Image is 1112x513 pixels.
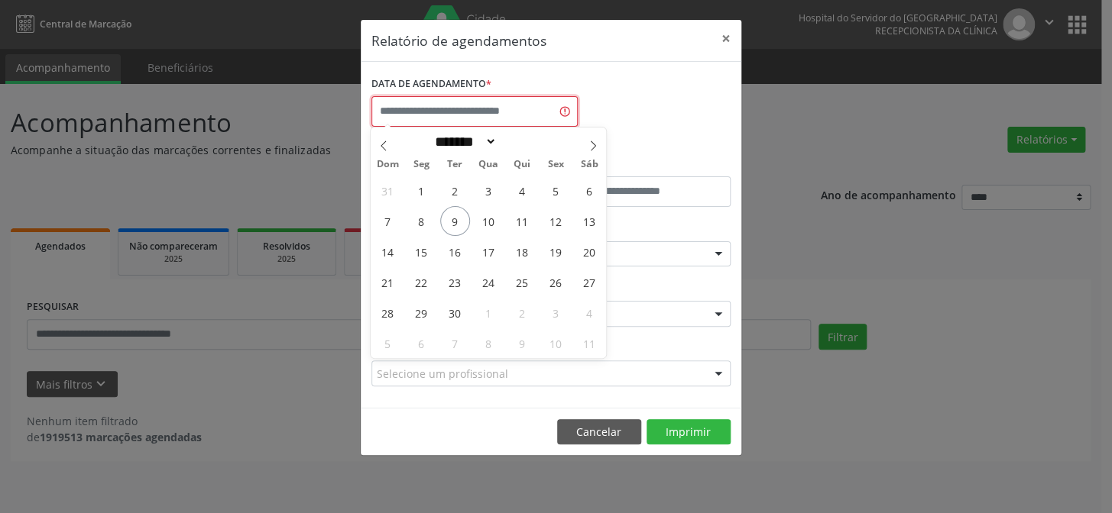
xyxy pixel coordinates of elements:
span: Agosto 31, 2025 [373,176,403,205]
span: Seg [404,160,438,169]
span: Setembro 2, 2025 [440,176,470,205]
span: Setembro 30, 2025 [440,298,470,327]
span: Setembro 23, 2025 [440,267,470,297]
span: Outubro 11, 2025 [574,328,604,358]
span: Setembro 16, 2025 [440,237,470,266]
span: Outubro 6, 2025 [407,328,436,358]
select: Month [430,134,497,150]
span: Sex [539,160,572,169]
span: Selecione um profissional [377,366,508,382]
span: Setembro 27, 2025 [574,267,604,297]
span: Outubro 10, 2025 [540,328,570,358]
span: Setembro 10, 2025 [474,206,504,236]
span: Setembro 7, 2025 [373,206,403,236]
span: Setembro 8, 2025 [407,206,436,236]
span: Setembro 6, 2025 [574,176,604,205]
span: Setembro 14, 2025 [373,237,403,266]
span: Outubro 8, 2025 [474,328,504,358]
span: Setembro 11, 2025 [507,206,537,236]
button: Cancelar [557,419,641,445]
span: Setembro 26, 2025 [540,267,570,297]
span: Setembro 3, 2025 [474,176,504,205]
span: Outubro 2, 2025 [507,298,537,327]
input: Year [497,134,547,150]
span: Setembro 29, 2025 [407,298,436,327]
span: Outubro 4, 2025 [574,298,604,327]
span: Setembro 22, 2025 [407,267,436,297]
span: Setembro 17, 2025 [474,237,504,266]
span: Setembro 28, 2025 [373,298,403,327]
span: Setembro 15, 2025 [407,237,436,266]
span: Setembro 18, 2025 [507,237,537,266]
span: Setembro 1, 2025 [407,176,436,205]
button: Close [711,20,741,57]
span: Outubro 9, 2025 [507,328,537,358]
span: Setembro 24, 2025 [474,267,504,297]
span: Setembro 4, 2025 [507,176,537,205]
span: Sáb [572,160,606,169]
h5: Relatório de agendamentos [371,31,546,50]
span: Setembro 12, 2025 [540,206,570,236]
span: Setembro 20, 2025 [574,237,604,266]
span: Setembro 5, 2025 [540,176,570,205]
span: Outubro 7, 2025 [440,328,470,358]
span: Outubro 5, 2025 [373,328,403,358]
span: Qua [472,160,505,169]
span: Setembro 25, 2025 [507,267,537,297]
span: Setembro 9, 2025 [440,206,470,236]
span: Setembro 19, 2025 [540,237,570,266]
span: Setembro 13, 2025 [574,206,604,236]
label: ATÉ [555,153,731,176]
span: Outubro 1, 2025 [474,298,504,327]
span: Ter [438,160,472,169]
span: Qui [505,160,539,169]
button: Imprimir [647,419,731,445]
span: Setembro 21, 2025 [373,267,403,297]
span: Dom [371,160,404,169]
span: Outubro 3, 2025 [540,298,570,327]
label: DATA DE AGENDAMENTO [371,73,491,96]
